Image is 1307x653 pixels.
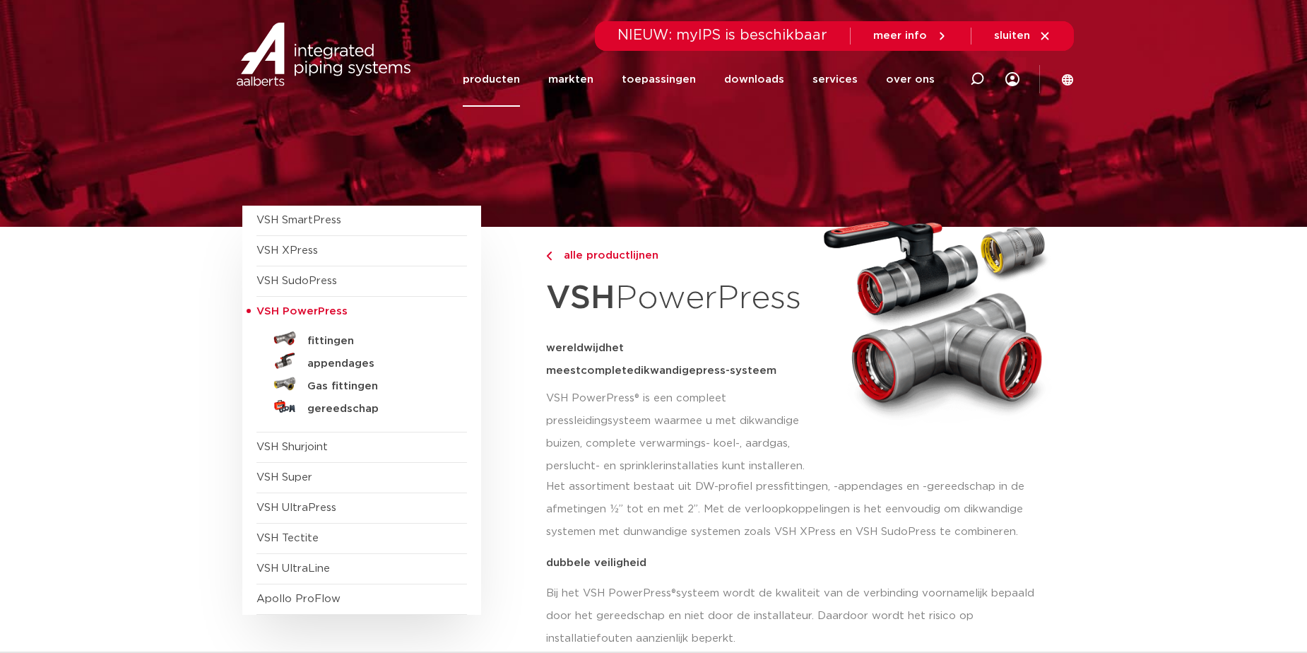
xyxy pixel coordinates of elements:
a: meer info [873,30,948,42]
a: Apollo ProFlow [256,594,341,604]
a: VSH XPress [256,245,318,256]
h5: appendages [307,358,447,370]
h1: PowerPress [546,271,811,326]
span: alle productlijnen [555,250,658,261]
strong: VSH [546,282,615,314]
span: VSH PowerPress [256,306,348,317]
span: sluiten [994,30,1030,41]
nav: Menu [463,52,935,107]
span: NIEUW: myIPS is beschikbaar [617,28,827,42]
a: producten [463,52,520,107]
h5: Gas fittingen [307,380,447,393]
a: VSH SmartPress [256,215,341,225]
a: VSH UltraLine [256,563,330,574]
a: Gas fittingen [256,372,467,395]
a: VSH Super [256,472,312,483]
img: chevron-right.svg [546,252,552,261]
span: het meest [546,343,624,376]
a: toepassingen [622,52,696,107]
span: Bij het VSH PowerPress [546,588,671,599]
span: ® [671,588,676,599]
h5: fittingen [307,335,447,348]
span: meer info [873,30,927,41]
a: alle productlijnen [546,247,811,264]
a: VSH Tectite [256,533,319,543]
a: VSH Shurjoint [256,442,328,452]
a: sluiten [994,30,1051,42]
span: wereldwijd [546,343,605,353]
span: complete [581,365,634,376]
a: appendages [256,350,467,372]
span: press-systeem [696,365,776,376]
a: fittingen [256,327,467,350]
span: dikwandige [634,365,696,376]
p: dubbele veiligheid [546,558,1056,568]
a: markten [548,52,593,107]
p: Het assortiment bestaat uit DW-profiel pressfittingen, -appendages en -gereedschap in de afmeting... [546,476,1056,543]
a: gereedschap [256,395,467,418]
a: downloads [724,52,784,107]
a: VSH SudoPress [256,276,337,286]
a: over ons [886,52,935,107]
a: VSH UltraPress [256,502,336,513]
p: VSH PowerPress® is een compleet pressleidingsysteem waarmee u met dikwandige buizen, complete ver... [546,387,811,478]
h5: gereedschap [307,403,447,416]
span: systeem wordt de kwaliteit van de verbinding voornamelijk bepaald door het gereedschap en niet do... [546,588,1034,644]
a: services [812,52,858,107]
